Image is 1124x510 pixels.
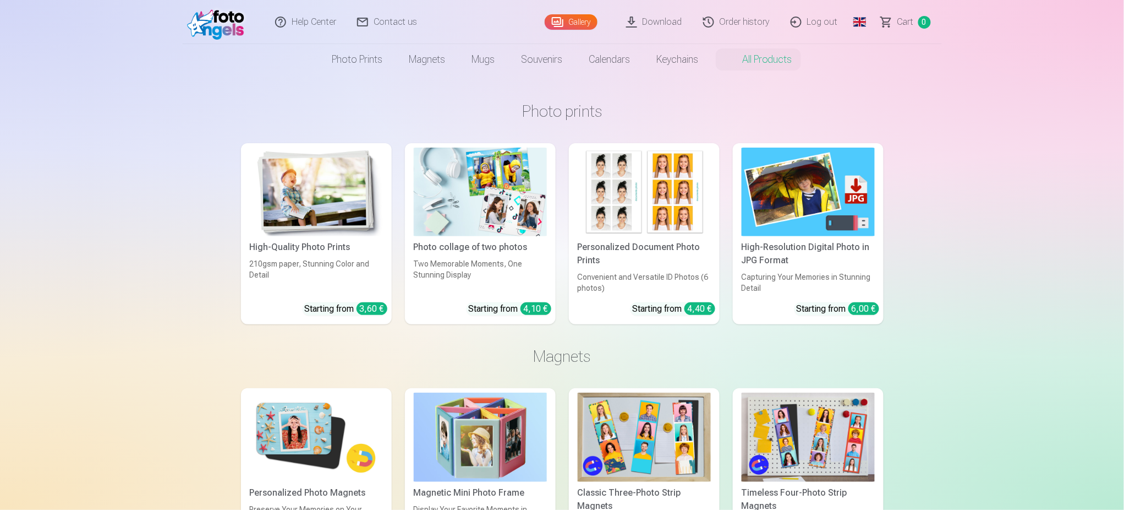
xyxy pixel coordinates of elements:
[414,393,547,481] img: Magnetic Mini Photo Frame
[545,14,597,30] a: Gallery
[742,148,875,236] img: High-Resolution Digital Photo in JPG Format
[357,302,387,315] div: 3,60 €
[797,302,879,316] div: Starting from
[573,272,715,294] div: Convenient and Versatile ID Photos (6 photos)
[409,258,551,294] div: Two Memorable Moments, One Stunning Display
[241,143,392,324] a: High-Quality Photo PrintsHigh-Quality Photo Prints210gsm paper, Stunning Color and DetailStarting...
[305,302,387,316] div: Starting from
[245,486,387,500] div: Personalized Photo Magnets
[711,44,805,75] a: All products
[469,302,551,316] div: Starting from
[737,272,879,294] div: Capturing Your Memories in Stunning Detail
[578,393,711,481] img: Classic Three-Photo Strip Magnets
[684,302,715,315] div: 4,40 €
[245,241,387,254] div: High-Quality Photo Prints
[643,44,711,75] a: Keychains
[573,241,715,267] div: Personalized Document Photo Prints
[520,302,551,315] div: 4,10 €
[737,241,879,267] div: High-Resolution Digital Photo in JPG Format
[575,44,643,75] a: Calendars
[409,486,551,500] div: Magnetic Mini Photo Frame
[405,143,556,324] a: Photo collage of two photosPhoto collage of two photosTwo Memorable Moments, One Stunning Display...
[319,44,396,75] a: Photo prints
[396,44,458,75] a: Magnets
[458,44,508,75] a: Mugs
[918,16,931,29] span: 0
[897,15,914,29] span: Сart
[733,143,884,324] a: High-Resolution Digital Photo in JPG FormatHigh-Resolution Digital Photo in JPG FormatCapturing Y...
[250,148,383,236] img: High-Quality Photo Prints
[250,101,875,121] h3: Photo prints
[250,346,875,366] h3: Magnets
[578,148,711,236] img: Personalized Document Photo Prints
[508,44,575,75] a: Souvenirs
[633,302,715,316] div: Starting from
[245,258,387,294] div: 210gsm paper, Stunning Color and Detail
[569,143,720,324] a: Personalized Document Photo PrintsPersonalized Document Photo PrintsConvenient and Versatile ID P...
[414,148,547,236] img: Photo collage of two photos
[409,241,551,254] div: Photo collage of two photos
[742,393,875,481] img: Timeless Four-Photo Strip Magnets
[187,4,250,40] img: /fa1
[848,302,879,315] div: 6,00 €
[250,393,383,481] img: Personalized Photo Magnets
